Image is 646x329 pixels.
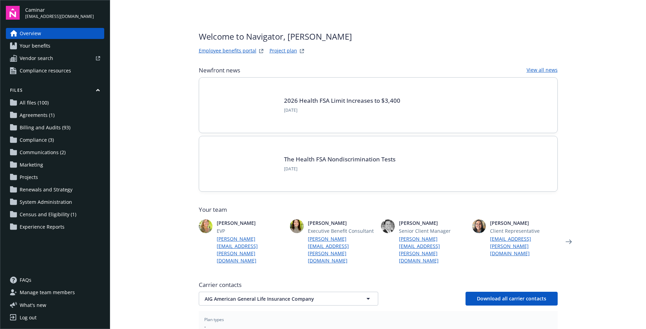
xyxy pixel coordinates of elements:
[25,6,94,13] span: Caminar
[20,97,49,108] span: All files (100)
[477,295,546,302] span: Download all carrier contacts
[6,110,104,121] a: Agreements (1)
[490,227,558,235] span: Client Representative
[20,28,41,39] span: Overview
[217,219,284,227] span: [PERSON_NAME]
[6,65,104,76] a: Compliance resources
[20,287,75,298] span: Manage team members
[284,97,400,104] a: 2026 Health FSA Limit Increases to $3,400
[6,147,104,158] a: Communications (2)
[20,159,43,170] span: Marketing
[6,159,104,170] a: Marketing
[6,134,104,146] a: Compliance (3)
[6,221,104,232] a: Experience Reports
[199,30,352,43] span: Welcome to Navigator , [PERSON_NAME]
[298,47,306,55] a: projectPlanWebsite
[20,53,53,64] span: Vendor search
[290,219,304,233] img: photo
[257,47,265,55] a: striveWebsite
[472,219,486,233] img: photo
[20,40,50,51] span: Your benefits
[20,122,70,133] span: Billing and Audits (93)
[25,13,94,20] span: [EMAIL_ADDRESS][DOMAIN_NAME]
[217,227,284,235] span: EVP
[20,134,54,146] span: Compliance (3)
[20,301,46,309] span: What ' s new
[199,206,558,214] span: Your team
[6,6,20,20] img: navigator-logo.svg
[199,47,256,55] a: Employee benefits portal
[308,235,375,264] a: [PERSON_NAME][EMAIL_ADDRESS][PERSON_NAME][DOMAIN_NAME]
[270,47,297,55] a: Project plan
[6,87,104,96] button: Files
[399,227,467,235] span: Senior Client Manager
[284,166,395,172] span: [DATE]
[199,292,378,306] button: AIG American General Life Insurance Company
[210,89,276,122] img: BLOG-Card Image - Compliance - 2026 Health FSA Limit Increases to $3,400.jpg
[20,209,76,220] span: Census and Eligibility (1)
[6,122,104,133] a: Billing and Audits (93)
[20,110,55,121] span: Agreements (1)
[6,197,104,208] a: System Administration
[20,147,66,158] span: Communications (2)
[6,97,104,108] a: All files (100)
[6,184,104,195] a: Renewals and Strategy
[217,235,284,264] a: [PERSON_NAME][EMAIL_ADDRESS][PERSON_NAME][DOMAIN_NAME]
[284,155,395,163] a: The Health FSA Nondiscrimination Tests
[308,219,375,227] span: [PERSON_NAME]
[199,219,213,233] img: photo
[6,172,104,183] a: Projects
[25,6,104,20] button: Caminar[EMAIL_ADDRESS][DOMAIN_NAME]
[6,53,104,64] a: Vendor search
[210,147,276,180] img: Card Image - EB Compliance Insights.png
[308,227,375,235] span: Executive Benefit Consultant
[204,317,552,323] span: Plan types
[490,235,558,257] a: [EMAIL_ADDRESS][PERSON_NAME][DOMAIN_NAME]
[490,219,558,227] span: [PERSON_NAME]
[20,197,72,208] span: System Administration
[199,66,240,74] span: Newfront news
[466,292,558,306] button: Download all carrier contacts
[6,287,104,298] a: Manage team members
[6,209,104,220] a: Census and Eligibility (1)
[6,40,104,51] a: Your benefits
[205,295,348,302] span: AIG American General Life Insurance Company
[20,65,71,76] span: Compliance resources
[563,236,574,247] a: Next
[20,184,72,195] span: Renewals and Strategy
[20,221,65,232] span: Experience Reports
[399,235,467,264] a: [PERSON_NAME][EMAIL_ADDRESS][PERSON_NAME][DOMAIN_NAME]
[20,275,31,286] span: FAQs
[6,275,104,286] a: FAQs
[6,28,104,39] a: Overview
[20,312,37,323] div: Log out
[399,219,467,227] span: [PERSON_NAME]
[6,301,57,309] button: What's new
[381,219,395,233] img: photo
[527,66,558,74] a: View all news
[20,172,38,183] span: Projects
[284,107,400,113] span: [DATE]
[199,281,558,289] span: Carrier contacts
